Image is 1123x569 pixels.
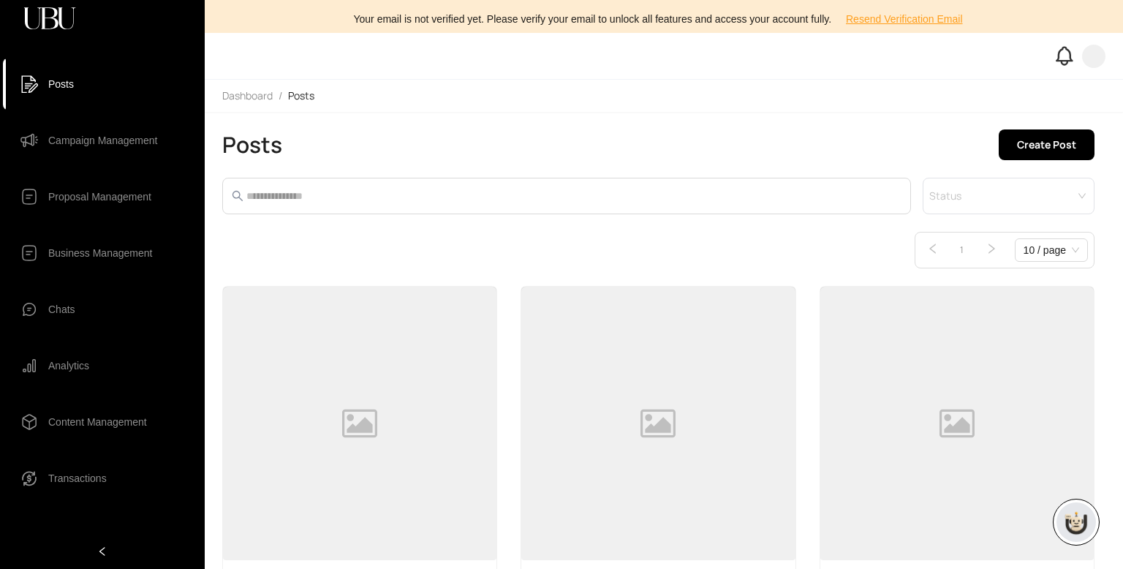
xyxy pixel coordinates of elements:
button: right [980,238,1003,262]
span: left [97,546,107,557]
span: right [986,243,997,255]
div: Your email is not verified yet. Please verify your email to unlock all features and access your a... [213,7,1114,31]
span: Business Management [48,238,152,268]
span: Chats [48,295,75,324]
li: / [279,88,282,103]
button: left [921,238,945,262]
img: chatboticon-C4A3G2IU.png [1062,508,1091,537]
button: Resend Verification Email [834,7,975,31]
span: Transactions [48,464,107,493]
span: Posts [288,88,314,102]
span: left [927,243,939,255]
span: Analytics [48,351,89,380]
li: 1 [950,238,974,262]
span: Campaign Management [48,126,157,155]
span: 10 / page [1024,239,1079,261]
span: Posts [48,69,74,99]
li: Next Page [980,238,1003,262]
span: Create Post [1017,137,1076,153]
span: Resend Verification Email [846,11,963,27]
span: search [232,190,243,202]
span: Proposal Management [48,182,151,211]
span: Content Management [48,407,147,437]
li: Previous Page [921,238,945,262]
button: Create Post [999,129,1094,160]
span: Dashboard [222,88,273,102]
div: Page Size [1015,238,1088,262]
h2: Posts [222,132,282,158]
a: 1 [951,239,973,261]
